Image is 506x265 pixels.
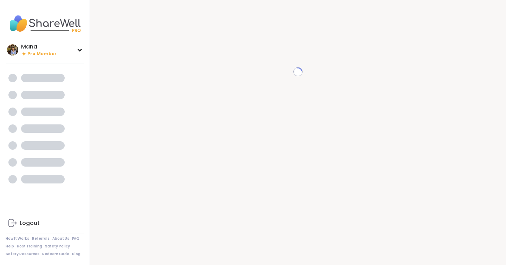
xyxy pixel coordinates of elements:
[72,236,79,241] a: FAQ
[52,236,69,241] a: About Us
[6,252,39,257] a: Safety Resources
[21,43,57,51] div: Mana
[17,244,42,249] a: Host Training
[42,252,69,257] a: Redeem Code
[6,244,14,249] a: Help
[27,51,57,57] span: Pro Member
[6,215,84,232] a: Logout
[45,244,70,249] a: Safety Policy
[32,236,50,241] a: Referrals
[6,236,29,241] a: How It Works
[7,44,18,56] img: Mana
[72,252,80,257] a: Blog
[6,11,84,36] img: ShareWell Nav Logo
[20,219,40,227] div: Logout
